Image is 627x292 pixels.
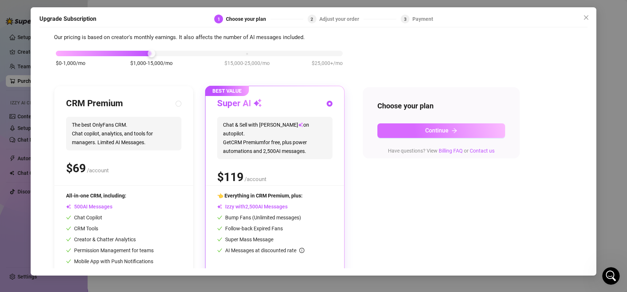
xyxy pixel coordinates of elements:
div: Adjust your order [319,15,363,23]
span: check [217,237,222,242]
h5: Upgrade Subscription [39,15,96,23]
textarea: Message… [6,214,140,233]
h1: [PERSON_NAME] [35,7,83,12]
span: arrow-right [451,128,457,134]
span: Close [580,15,592,20]
span: check [66,215,71,220]
span: BEST VALUE [205,86,249,96]
span: $1,000-15,000/mo [130,59,173,67]
span: check [66,237,71,242]
a: Billing FAQ [439,148,463,154]
span: $ [66,161,86,175]
div: Sounds perfect! Please let us know if you need assistance with that [12,138,114,152]
span: Chat & Sell with [PERSON_NAME] on autopilot. Get CRM Premium for free, plus power automations and... [217,117,332,159]
div: Show Full Features List [66,265,181,283]
span: The best OnlyFans CRM. Chat copilot, analytics, and tools for managers. Limited AI Messages. [66,117,181,150]
button: Home [114,3,128,17]
span: check [66,248,71,253]
span: Our pricing is based on creator's monthly earnings. It also affects the number of AI messages inc... [54,34,305,41]
span: $15,000-25,000/mo [224,59,270,67]
span: Mobile App with Push Notifications [66,258,153,264]
span: check [217,248,222,253]
span: check [66,259,71,264]
div: John says… [6,105,140,134]
div: [PERSON_NAME] has been talking to people about meeting up or making plans to meet up. How do I te... [32,188,134,216]
button: go back [5,3,19,17]
div: There are several missing fields in your creator bio — especially under the Lifestyle and Intimat... [12,12,114,69]
span: Chat Copilot [66,215,102,220]
span: 3 [404,17,407,22]
div: Ok thanks! I’d like to update those things before I turm her online. [32,109,134,123]
span: Have questions? View or [388,148,495,154]
button: Emoji picker [11,236,17,242]
div: Ok thanks! I’d like to update those things before I turm her online. [26,105,140,128]
div: John says… [6,172,140,237]
div: I have a question… [32,177,134,184]
span: 👈 Everything in CRM Premium, plus: [217,193,303,199]
div: Feel free to share any feedback as you start using it — we’d love to hear how it’s working for you! [12,73,114,95]
iframe: Intercom live chat [602,267,620,285]
span: Super Mass Message [217,237,273,242]
span: Creator & Chatter Analytics [66,237,136,242]
span: /account [87,167,109,174]
div: Giselle says… [6,134,140,162]
span: Permission Management for teams [66,247,154,253]
div: Payment [412,15,433,23]
span: info-circle [299,248,304,253]
button: Continuearrow-right [377,123,505,138]
h4: Choose your plan [377,101,505,111]
span: Izzy with AI Messages [217,204,288,210]
span: All-in-one CRM, including: [66,193,126,199]
button: Send a message… [125,233,137,245]
span: $ [217,170,243,184]
span: AI Messages [66,204,112,210]
span: check [217,215,222,220]
div: Close [128,3,141,16]
div: Sounds perfect! Please let us know if you need assistance with that [6,134,120,157]
a: Contact us [470,148,495,154]
button: Close [580,12,592,23]
span: 2 [311,17,313,22]
span: $0-1,000/mo [56,59,85,67]
span: Bump Fans (Unlimited messages) [217,215,301,220]
span: check [66,226,71,231]
img: Profile image for Ella [21,4,32,16]
span: AI Messages at discounted rate [225,247,304,253]
span: CRM Tools [66,226,98,231]
span: Follow-back Expired Fans [217,226,283,231]
span: $25,000+/mo [312,59,343,67]
span: 1 [218,17,220,22]
span: close [583,15,589,20]
span: check [217,226,222,231]
div: I have a question…[PERSON_NAME] has been talking to people about meeting up or making plans to me... [26,172,140,231]
h3: Super AI [217,98,262,109]
h3: CRM Premium [66,98,123,109]
span: Continue [425,127,449,134]
span: /account [245,176,266,182]
div: [DATE] [6,162,140,172]
div: Choose your plan [226,15,270,23]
